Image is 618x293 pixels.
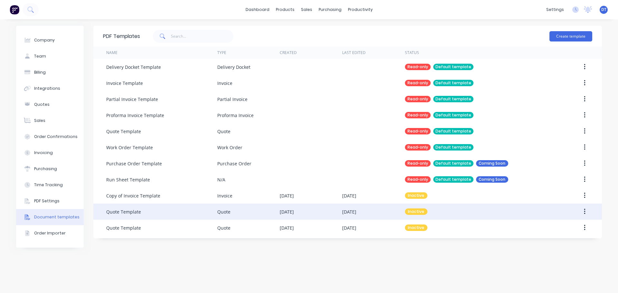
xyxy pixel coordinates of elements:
[217,64,250,70] div: Delivery Docket
[106,128,141,135] div: Quote Template
[217,160,251,167] div: Purchase Order
[16,80,84,96] button: Integrations
[34,53,46,59] div: Team
[16,209,84,225] button: Document templates
[601,7,606,13] span: DT
[217,80,232,87] div: Invoice
[342,50,366,56] div: Last Edited
[106,224,141,231] div: Quote Template
[342,224,356,231] div: [DATE]
[405,224,427,231] div: Inactive
[16,177,84,193] button: Time Tracking
[280,208,294,215] div: [DATE]
[16,96,84,113] button: Quotes
[549,31,592,41] button: Create template
[106,208,141,215] div: Quote Template
[16,161,84,177] button: Purchasing
[433,96,473,102] div: Default template
[405,80,431,86] div: Read-only
[10,5,19,14] img: Factory
[405,128,431,134] div: Read-only
[16,64,84,80] button: Billing
[433,144,473,151] div: Default template
[106,192,160,199] div: Copy of Invoice Template
[476,160,508,167] div: Coming Soon
[217,192,232,199] div: Invoice
[433,80,473,86] div: Default template
[106,144,153,151] div: Work Order Template
[16,225,84,241] button: Order Importer
[217,112,254,119] div: Proforma Invoice
[543,5,567,14] div: settings
[280,50,297,56] div: Created
[34,230,66,236] div: Order Importer
[405,50,419,56] div: Status
[433,160,473,167] div: Default template
[342,208,356,215] div: [DATE]
[315,5,345,14] div: purchasing
[273,5,298,14] div: products
[16,32,84,48] button: Company
[217,176,225,183] div: N/A
[34,102,50,107] div: Quotes
[405,144,431,151] div: Read-only
[405,112,431,118] div: Read-only
[217,50,226,56] div: Type
[34,182,63,188] div: Time Tracking
[106,176,150,183] div: Run Sheet Template
[103,32,140,40] div: PDF Templates
[217,128,230,135] div: Quote
[16,145,84,161] button: Invoicing
[242,5,273,14] a: dashboard
[433,112,473,118] div: Default template
[16,129,84,145] button: Order Confirmations
[433,128,473,134] div: Default template
[34,134,78,140] div: Order Confirmations
[16,48,84,64] button: Team
[217,224,230,231] div: Quote
[106,160,162,167] div: Purchase Order Template
[106,64,161,70] div: Delivery Docket Template
[405,96,431,102] div: Read-only
[171,30,234,43] input: Search...
[298,5,315,14] div: sales
[405,64,431,70] div: Read-only
[34,118,45,124] div: Sales
[34,37,55,43] div: Company
[34,86,60,91] div: Integrations
[106,80,143,87] div: Invoice Template
[342,192,356,199] div: [DATE]
[34,198,60,204] div: PDF Settings
[217,96,248,103] div: Partial Invoice
[405,160,431,167] div: Read-only
[34,150,53,156] div: Invoicing
[106,96,158,103] div: Partial Invoice Template
[16,113,84,129] button: Sales
[433,64,473,70] div: Default template
[405,208,427,215] div: Inactive
[405,176,431,183] div: Read-only
[405,192,427,199] div: Inactive
[280,192,294,199] div: [DATE]
[34,69,46,75] div: Billing
[217,144,242,151] div: Work Order
[34,166,57,172] div: Purchasing
[280,224,294,231] div: [DATE]
[345,5,376,14] div: productivity
[217,208,230,215] div: Quote
[106,50,117,56] div: Name
[106,112,164,119] div: Proforma Invoice Template
[16,193,84,209] button: PDF Settings
[34,214,80,220] div: Document templates
[476,176,508,183] div: Coming Soon
[433,176,473,183] div: Default template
